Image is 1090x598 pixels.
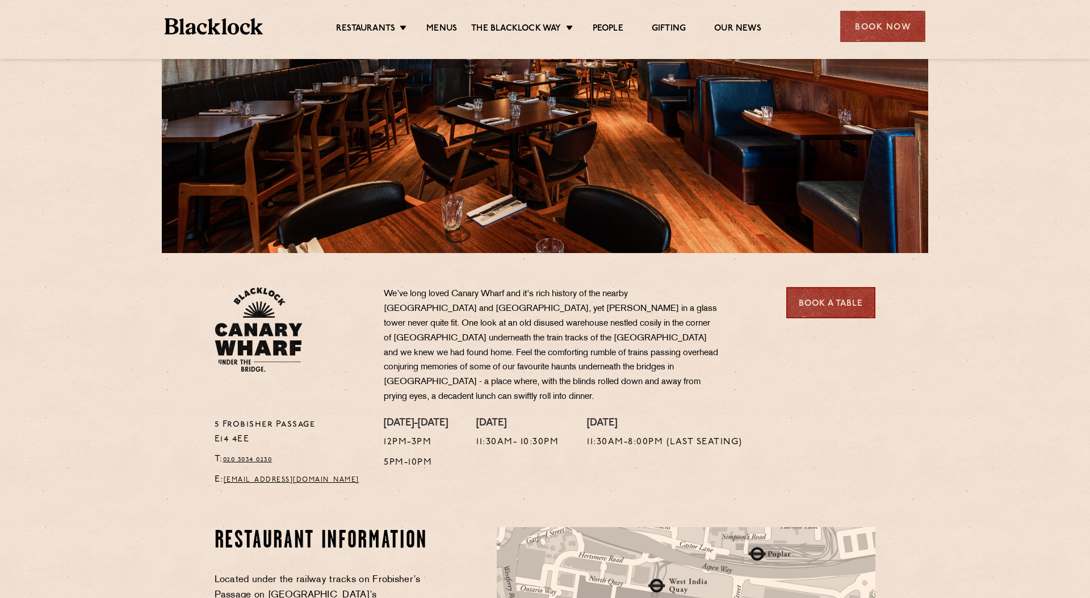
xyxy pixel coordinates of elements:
p: T: [215,452,367,467]
a: [EMAIL_ADDRESS][DOMAIN_NAME] [224,477,359,483]
h4: [DATE] [587,418,743,430]
h4: [DATE]-[DATE] [384,418,448,430]
p: We’ve long loved Canary Wharf and it's rich history of the nearby [GEOGRAPHIC_DATA] and [GEOGRAPH... [384,287,719,405]
h4: [DATE] [476,418,559,430]
p: 5pm-10pm [384,456,448,470]
p: 11:30am- 10:30pm [476,435,559,450]
a: The Blacklock Way [471,23,561,36]
div: Book Now [840,11,925,42]
img: BL_Textured_Logo-footer-cropped.svg [165,18,263,35]
p: 5 Frobisher Passage E14 4EE [215,418,367,447]
a: Gifting [652,23,686,36]
p: E: [215,473,367,487]
a: Menus [426,23,457,36]
a: People [593,23,623,36]
img: BL_CW_Logo_Website.svg [215,287,303,372]
a: 020 3034 0230 [223,456,272,463]
a: Book a Table [786,287,875,318]
h2: Restaurant Information [215,527,432,555]
a: Our News [714,23,761,36]
p: 11:30am-8:00pm (Last Seating) [587,435,743,450]
p: 12pm-3pm [384,435,448,450]
a: Restaurants [336,23,395,36]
